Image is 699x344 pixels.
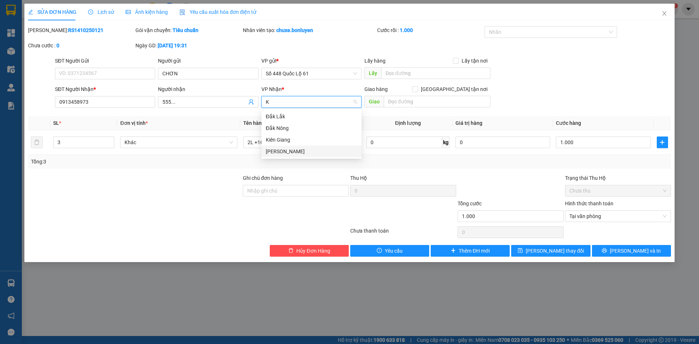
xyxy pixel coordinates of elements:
span: Đơn vị tính [120,120,147,126]
div: Người nhận [158,85,258,93]
span: Giá trị hàng [455,120,482,126]
div: Đắk Lắk [266,112,357,120]
span: Thu Hộ [350,175,367,181]
span: Lấy [364,67,381,79]
span: Số 448 Quốc Lộ 61 [266,68,357,79]
button: Close [654,4,675,24]
div: Nhân viên tạo: [243,26,376,34]
div: Kiên Giang [261,134,362,146]
span: Tên hàng [243,120,267,126]
span: printer [602,248,607,254]
span: Hủy Đơn Hàng [296,247,330,255]
button: save[PERSON_NAME] thay đổi [511,245,590,257]
span: plus [451,248,456,254]
span: Tại văn phòng [569,211,667,222]
span: Tổng cước [458,201,482,206]
div: SĐT Người Gửi [55,57,155,65]
span: Cước hàng [556,120,581,126]
span: Ảnh kiện hàng [126,9,168,15]
input: Ghi chú đơn hàng [243,185,349,197]
span: edit [28,9,33,15]
span: save [518,248,523,254]
div: Gói vận chuyển: [135,26,241,34]
span: clock-circle [88,9,93,15]
b: RS1410250121 [68,27,103,33]
b: Tiêu chuẩn [173,27,198,33]
span: Chưa thu [569,185,667,196]
div: Kiên Giang [266,136,357,144]
div: Đắk Nông [261,122,362,134]
input: VD: Bàn, Ghế [243,137,360,148]
div: [PERSON_NAME] [266,147,357,155]
span: [PERSON_NAME] thay đổi [526,247,584,255]
div: Tổng: 3 [31,158,270,166]
span: VP Nhận [261,86,282,92]
span: SỬA ĐƠN HÀNG [28,9,76,15]
b: 1.000 [400,27,413,33]
span: Lấy hàng [364,58,386,64]
span: [GEOGRAPHIC_DATA] tận nơi [418,85,490,93]
input: Dọc đường [384,96,490,107]
div: Đắk Lắk [261,111,362,122]
div: [PERSON_NAME]: [28,26,134,34]
span: Thêm ĐH mới [459,247,490,255]
button: deleteHủy Đơn Hàng [270,245,349,257]
span: Lấy tận nơi [459,57,490,65]
span: Khác [125,137,233,148]
div: Chưa cước : [28,41,134,50]
b: 0 [56,43,59,48]
img: icon [179,9,185,15]
button: plus [657,137,668,148]
div: Ngày GD: [135,41,241,50]
span: kg [442,137,450,148]
button: plusThêm ĐH mới [431,245,510,257]
span: Yêu cầu xuất hóa đơn điện tử [179,9,256,15]
div: Đắk Nông [266,124,357,132]
span: Lịch sử [88,9,114,15]
span: [PERSON_NAME] và In [610,247,661,255]
span: exclamation-circle [377,248,382,254]
div: Người gửi [158,57,258,65]
div: SĐT Người Nhận [55,85,155,93]
label: Ghi chú đơn hàng [243,175,283,181]
div: Khánh Hoà [261,146,362,157]
span: Giao hàng [364,86,388,92]
div: Trạng thái Thu Hộ [565,174,671,182]
input: Dọc đường [381,67,490,79]
b: [DATE] 19:31 [158,43,187,48]
span: Giao [364,96,384,107]
span: close [662,11,667,16]
span: delete [288,248,293,254]
div: Chưa thanh toán [349,227,457,240]
b: chuxe.bonluyen [276,27,313,33]
div: VP gửi [261,57,362,65]
span: plus [657,139,668,145]
button: printer[PERSON_NAME] và In [592,245,671,257]
span: picture [126,9,131,15]
span: SL [53,120,59,126]
span: user-add [248,99,254,105]
span: Định lượng [395,120,421,126]
button: exclamation-circleYêu cầu [350,245,429,257]
button: delete [31,137,43,148]
span: Yêu cầu [385,247,403,255]
div: Cước rồi : [377,26,483,34]
label: Hình thức thanh toán [565,201,613,206]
